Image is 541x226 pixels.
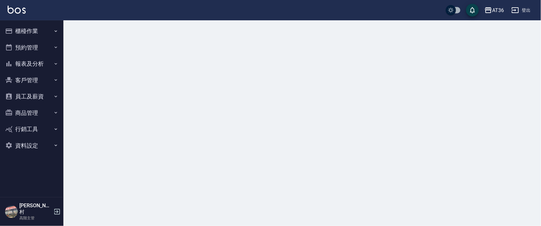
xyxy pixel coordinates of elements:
[3,121,61,137] button: 行銷工具
[3,137,61,154] button: 資料設定
[8,6,26,14] img: Logo
[5,205,18,218] img: Person
[3,56,61,72] button: 報表及分析
[509,4,533,16] button: 登出
[19,203,52,215] h5: [PERSON_NAME]村
[3,23,61,39] button: 櫃檯作業
[492,6,504,14] div: AT36
[482,4,506,17] button: AT36
[3,105,61,121] button: 商品管理
[466,4,479,17] button: save
[3,72,61,89] button: 客戶管理
[3,88,61,105] button: 員工及薪資
[19,215,52,221] p: 高階主管
[3,39,61,56] button: 預約管理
